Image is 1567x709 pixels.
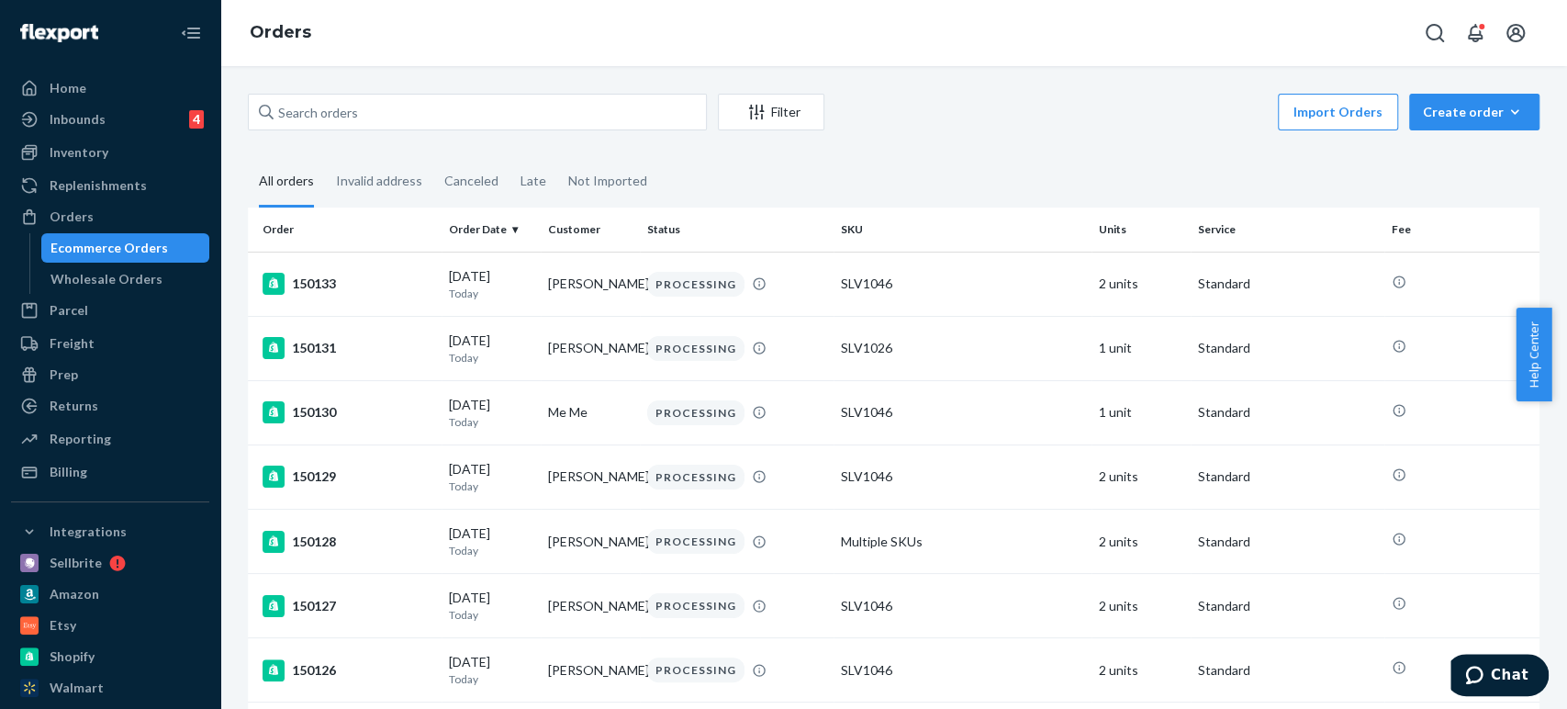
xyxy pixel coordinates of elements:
[1198,275,1377,293] p: Standard
[11,105,209,134] a: Inbounds4
[189,110,204,129] div: 4
[263,337,434,359] div: 150131
[263,659,434,681] div: 150126
[235,6,326,60] ol: breadcrumbs
[449,332,533,366] div: [DATE]
[449,524,533,558] div: [DATE]
[541,638,640,703] td: [PERSON_NAME]
[444,157,498,205] div: Canceled
[1091,445,1191,509] td: 2 units
[50,679,104,697] div: Walmart
[1198,533,1377,551] p: Standard
[1091,208,1191,252] th: Units
[11,580,209,609] a: Amazon
[520,157,546,205] div: Late
[647,400,744,425] div: PROCESSING
[449,607,533,623] p: Today
[1516,308,1551,401] button: Help Center
[50,143,108,162] div: Inventory
[449,396,533,430] div: [DATE]
[11,517,209,546] button: Integrations
[1457,15,1494,51] button: Open notifications
[11,673,209,703] a: Walmart
[449,671,533,687] p: Today
[11,391,209,421] a: Returns
[647,272,744,297] div: PROCESSING
[449,478,533,494] p: Today
[263,273,434,295] div: 150133
[449,286,533,301] p: Today
[263,401,434,423] div: 150130
[248,208,442,252] th: Order
[718,94,824,130] button: Filter
[11,202,209,231] a: Orders
[541,510,640,574] td: [PERSON_NAME]
[1198,597,1377,615] p: Standard
[647,336,744,361] div: PROCESSING
[336,157,422,205] div: Invalid address
[50,616,76,635] div: Etsy
[640,208,834,252] th: Status
[50,270,162,288] div: Wholesale Orders
[841,467,1084,486] div: SLV1046
[1497,15,1534,51] button: Open account menu
[173,15,209,51] button: Close Navigation
[449,543,533,558] p: Today
[50,110,106,129] div: Inbounds
[50,463,87,481] div: Billing
[841,661,1084,680] div: SLV1046
[11,329,209,358] a: Freight
[1191,208,1384,252] th: Service
[263,595,434,617] div: 150127
[1091,510,1191,574] td: 2 units
[50,554,102,572] div: Sellbrite
[541,316,640,380] td: [PERSON_NAME]
[442,208,541,252] th: Order Date
[541,252,640,316] td: [PERSON_NAME]
[1091,380,1191,445] td: 1 unit
[1091,316,1191,380] td: 1 unit
[1409,94,1539,130] button: Create order
[449,414,533,430] p: Today
[50,647,95,666] div: Shopify
[259,157,314,208] div: All orders
[1423,103,1526,121] div: Create order
[1091,574,1191,638] td: 2 units
[1091,638,1191,703] td: 2 units
[834,510,1091,574] td: Multiple SKUs
[841,597,1084,615] div: SLV1046
[647,593,744,618] div: PROCESSING
[11,642,209,671] a: Shopify
[1198,467,1377,486] p: Standard
[11,360,209,389] a: Prep
[11,296,209,325] a: Parcel
[449,350,533,366] p: Today
[50,585,99,603] div: Amazon
[1450,654,1549,700] iframe: Opens a widget where you can chat to one of our agents
[41,264,210,294] a: Wholesale Orders
[1278,94,1398,130] button: Import Orders
[1198,339,1377,357] p: Standard
[647,529,744,554] div: PROCESSING
[50,301,88,320] div: Parcel
[1384,208,1539,252] th: Fee
[11,548,209,578] a: Sellbrite
[50,208,94,226] div: Orders
[50,523,127,541] div: Integrations
[449,267,533,301] div: [DATE]
[841,275,1084,293] div: SLV1046
[11,457,209,487] a: Billing
[250,22,311,42] a: Orders
[834,208,1091,252] th: SKU
[50,366,78,384] div: Prep
[568,157,647,205] div: Not Imported
[647,658,744,682] div: PROCESSING
[11,171,209,200] a: Replenishments
[841,403,1084,422] div: SLV1046
[50,239,168,257] div: Ecommerce Orders
[1198,403,1377,422] p: Standard
[541,445,640,509] td: [PERSON_NAME]
[541,380,640,445] td: Me Me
